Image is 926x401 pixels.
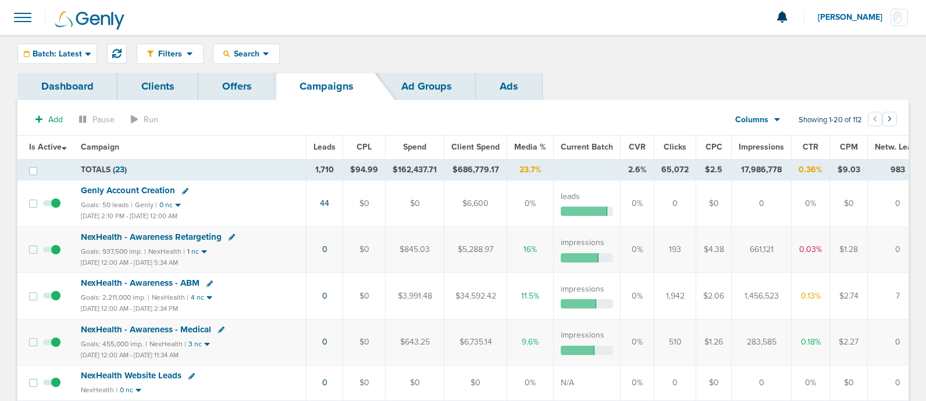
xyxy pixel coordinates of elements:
td: $845.03 [386,226,444,272]
button: Add [29,111,69,128]
span: CPC [706,142,722,152]
small: Genly | [135,201,157,209]
td: 0% [792,365,830,400]
td: 0 [732,180,792,226]
a: Ads [476,73,542,100]
button: Go to next page [882,112,897,126]
td: $6,735.14 [444,319,507,365]
small: [DATE] 2:10 PM - [DATE] 12:00 AM [81,212,177,220]
span: Campaign [81,142,119,152]
td: $2.5 [696,159,732,180]
span: [PERSON_NAME] [818,13,891,22]
span: Is Active [29,142,67,152]
td: $686,779.17 [444,159,507,180]
a: 0 [322,378,327,388]
span: Spend [403,142,426,152]
td: 0% [621,365,654,400]
td: 1,710 [307,159,343,180]
td: $0 [343,226,386,272]
small: NexHealth | [152,293,188,301]
small: Goals: 50 leads | [81,201,133,210]
td: 0% [621,319,654,365]
td: $0 [444,365,507,400]
td: $9.03 [830,159,868,180]
small: 0 nc [159,201,173,210]
td: $162,437.71 [386,159,444,180]
a: Offers [198,73,276,100]
a: Dashboard [17,73,117,100]
td: $2.74 [830,273,868,319]
a: Ad Groups [377,73,476,100]
span: Current Batch [561,142,613,152]
td: 17,986,778 [732,159,792,180]
small: [DATE] 12:00 AM - [DATE] 5:34 AM [81,259,178,267]
td: 23.7% [507,159,554,180]
td: 0% [507,180,554,226]
ul: Pagination [868,113,897,127]
td: $643.25 [386,319,444,365]
td: $2.06 [696,273,732,319]
a: Campaigns [276,73,377,100]
td: $0 [343,180,386,226]
td: 1,942 [654,273,696,319]
span: CPM [840,142,858,152]
td: 0.13% [792,273,830,319]
span: CTR [803,142,818,152]
td: 0% [621,273,654,319]
span: N/A [561,378,574,388]
span: Media % [514,142,546,152]
small: 3 nc [188,340,202,349]
small: Goals: 937,500 imp. | [81,247,146,256]
span: 23 [115,165,124,175]
td: $94.99 [343,159,386,180]
span: CVR [629,142,646,152]
td: $5,288.97 [444,226,507,272]
label: impressions [561,329,604,341]
span: Genly Account Creation [81,185,175,196]
td: $0 [343,273,386,319]
label: impressions [561,283,604,295]
small: NexHealth | [81,386,117,394]
a: 0 [322,337,327,347]
td: $6,600 [444,180,507,226]
td: 0% [792,180,830,226]
td: $0 [343,365,386,400]
td: 16% [507,226,554,272]
td: 0 [654,180,696,226]
td: $0 [386,365,444,400]
a: 0 [322,291,327,301]
label: leads [561,191,580,203]
td: 65,072 [654,159,696,180]
td: 0.36% [792,159,830,180]
small: NexHealth | [149,340,186,348]
td: 193 [654,226,696,272]
td: $0 [696,365,732,400]
td: 0% [507,365,554,400]
td: 0.18% [792,319,830,365]
td: $0 [830,365,868,400]
small: 1 nc [187,247,199,256]
td: $2.27 [830,319,868,365]
span: NexHealth - Awareness - Medical [81,324,211,335]
small: NexHealth | [148,247,185,255]
span: CPL [357,142,372,152]
td: 0% [621,180,654,226]
td: $4.38 [696,226,732,272]
td: 9.6% [507,319,554,365]
td: $0 [696,180,732,226]
span: Batch: Latest [33,50,82,58]
small: Goals: 2,211,000 imp. | [81,293,149,302]
span: Columns [735,114,768,126]
span: Impressions [739,142,784,152]
a: 44 [320,198,329,208]
span: NexHealth - Awareness - ABM [81,278,200,288]
td: $1.26 [696,319,732,365]
a: 0 [322,244,327,254]
a: Clients [117,73,198,100]
td: $0 [830,180,868,226]
span: NexHealth Website Leads [81,370,181,381]
span: Search [230,49,263,59]
td: $0 [343,319,386,365]
span: NexHealth - Awareness Retargeting [81,232,222,242]
td: $34,592.42 [444,273,507,319]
